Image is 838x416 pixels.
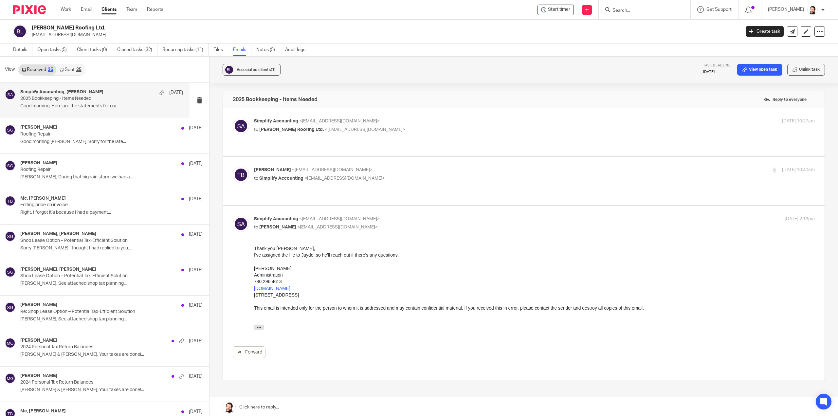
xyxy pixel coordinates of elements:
p: [DATE] [189,125,203,131]
img: Pixie [13,5,46,14]
img: svg%3E [224,65,234,75]
label: Reply to everyone [762,95,808,104]
a: Team [126,6,137,13]
p: [PERSON_NAME] [768,6,804,13]
a: Sent25 [56,64,84,75]
h4: Simplify Accounting, [PERSON_NAME] [20,89,103,95]
h4: [PERSON_NAME] [20,338,57,343]
img: Jayde%20Headshot.jpg [807,5,818,15]
p: Shop Lease Option – Potential Tax-Efficient Solution [20,273,166,279]
p: 2024 Personal Tax Return Balances [20,344,166,350]
span: <[EMAIL_ADDRESS][DOMAIN_NAME]> [297,225,378,229]
div: 25 [48,67,53,72]
a: Forward [233,346,265,358]
p: [PERSON_NAME], See attached shop tax planning... [20,317,203,322]
a: Files [213,44,228,56]
span: [PERSON_NAME] Roofing Ltd. [259,127,324,132]
a: Details [13,44,32,56]
a: Email [81,6,92,13]
span: <[EMAIL_ADDRESS][DOMAIN_NAME]> [299,119,380,123]
div: 25 [76,67,82,72]
span: Simplify Accounting [254,217,298,221]
h4: Me, [PERSON_NAME] [20,196,66,201]
p: Shop Lease Option – Potential Tax-Efficient Solution [20,238,166,244]
p: Right, I forgot it’s because I had a payment... [20,210,203,215]
p: [DATE] [189,267,203,273]
p: [PERSON_NAME], See attached shop tax planning... [20,281,203,286]
p: [DATE] [189,373,203,380]
img: svg%3E [233,118,249,134]
img: svg%3E [5,160,15,171]
p: Roofing Repair [20,132,166,137]
a: Notes (5) [256,44,280,56]
span: Associated clients [237,68,276,72]
p: [DATE] [189,196,203,202]
p: [DATE] 2:13pm [785,216,815,223]
span: [PERSON_NAME] [254,168,291,172]
img: svg%3E [13,25,27,38]
p: [DATE] [189,338,203,344]
span: Simplify Accounting [254,119,298,123]
img: svg%3E [5,125,15,135]
h4: [PERSON_NAME], [PERSON_NAME] [20,267,96,272]
span: View [5,66,15,73]
p: 2024 Personal Tax Return Balances [20,380,166,385]
span: Task deadline [703,64,731,67]
span: <[EMAIL_ADDRESS][DOMAIN_NAME]> [292,168,373,172]
span: <[EMAIL_ADDRESS][DOMAIN_NAME]> [304,176,385,181]
p: Good morning, Here are the statements for our... [20,103,183,109]
a: Reports [147,6,163,13]
p: [DATE] [189,302,203,309]
h4: [PERSON_NAME] [20,160,57,166]
span: to [254,225,258,229]
p: [PERSON_NAME] & [PERSON_NAME], Your taxes are done!... [20,387,203,393]
span: Simplify Accounting [259,176,303,181]
a: Recurring tasks (11) [162,44,209,56]
a: View open task [737,64,782,76]
p: [DATE] 10:40am [782,167,815,173]
p: Re: Shop Lease Option – Potential Tax-Efficient Solution [20,309,166,315]
h4: Me, [PERSON_NAME] [20,408,66,414]
p: [EMAIL_ADDRESS][DOMAIN_NAME] [32,32,736,38]
img: svg%3E [233,216,249,232]
span: [PERSON_NAME] [259,225,296,229]
h4: [PERSON_NAME], [PERSON_NAME] [20,231,96,237]
img: svg%3E [5,196,15,206]
span: (1) [271,68,276,72]
img: svg%3E [233,167,249,183]
p: [PERSON_NAME], During that big rain storm we had a... [20,174,203,180]
a: Create task [746,26,784,37]
h4: [PERSON_NAME] [20,125,57,130]
span: <[EMAIL_ADDRESS][DOMAIN_NAME]> [325,127,405,132]
p: Editing price on invoice [20,202,166,208]
p: [DATE] [169,89,183,96]
span: to [254,127,258,132]
span: Get Support [706,7,732,12]
button: Associated clients(1) [223,64,281,76]
img: svg%3E [5,267,15,277]
h4: [PERSON_NAME] [20,373,57,379]
p: 2025 Bookkeeping - Items Needed [20,96,151,101]
img: svg%3E [5,231,15,242]
span: <[EMAIL_ADDRESS][DOMAIN_NAME]> [299,217,380,221]
a: Clients [101,6,117,13]
a: Emails [233,44,251,56]
p: [PERSON_NAME] & [PERSON_NAME], Your taxes are done!... [20,352,203,357]
button: Unlink task [787,64,825,76]
h4: 2025 Bookkeeping - Items Needed [233,96,318,103]
div: Blanchard Roofing Ltd. [537,5,574,15]
a: Audit logs [285,44,310,56]
a: Closed tasks (32) [117,44,157,56]
img: svg%3E [5,338,15,348]
a: Work [61,6,71,13]
img: svg%3E [5,302,15,313]
input: Search [612,8,671,14]
span: Start timer [548,6,570,13]
span: to [254,176,258,181]
a: Received25 [19,64,56,75]
p: [DATE] [189,160,203,167]
img: svg%3E [5,89,15,100]
a: Open tasks (5) [37,44,72,56]
h4: [PERSON_NAME] [20,302,57,308]
h2: [PERSON_NAME] Roofing Ltd. [32,25,595,31]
